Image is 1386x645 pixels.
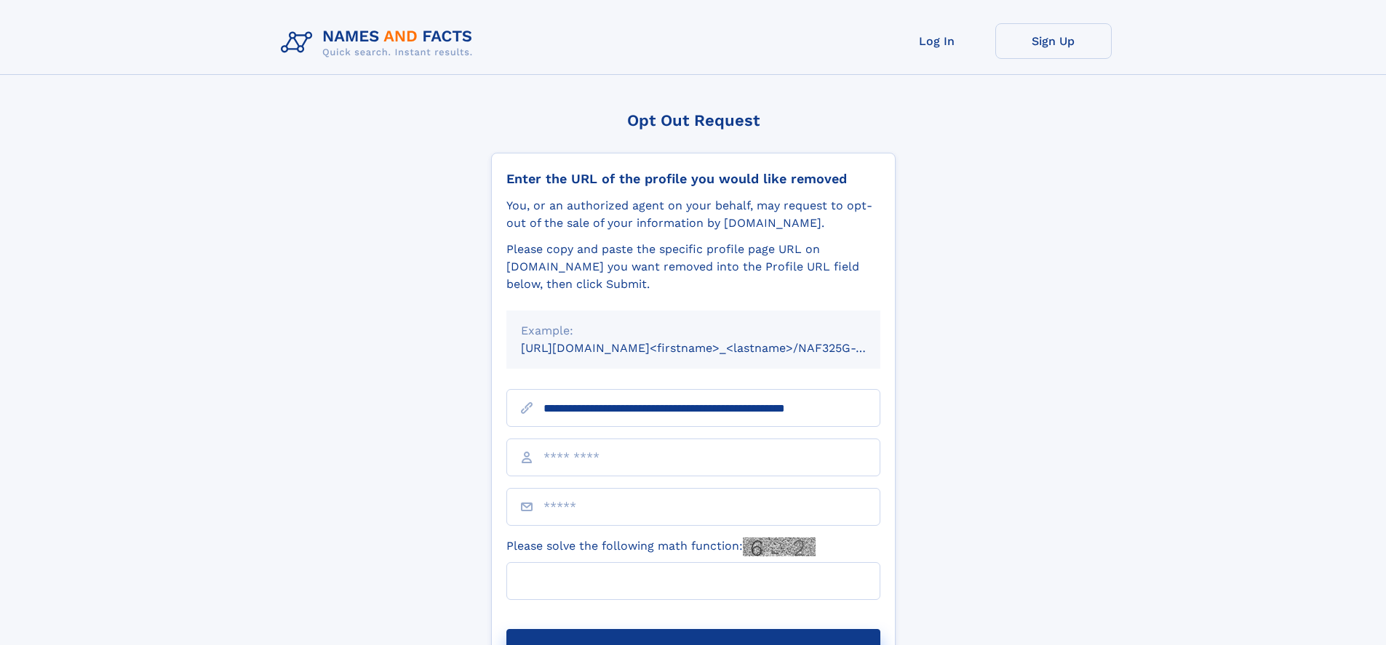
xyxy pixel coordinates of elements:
a: Sign Up [995,23,1112,59]
div: Example: [521,322,866,340]
small: [URL][DOMAIN_NAME]<firstname>_<lastname>/NAF325G-xxxxxxxx [521,341,908,355]
div: Opt Out Request [491,111,896,129]
div: Please copy and paste the specific profile page URL on [DOMAIN_NAME] you want removed into the Pr... [506,241,880,293]
a: Log In [879,23,995,59]
img: Logo Names and Facts [275,23,485,63]
label: Please solve the following math function: [506,537,816,556]
div: Enter the URL of the profile you would like removed [506,171,880,187]
div: You, or an authorized agent on your behalf, may request to opt-out of the sale of your informatio... [506,197,880,232]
